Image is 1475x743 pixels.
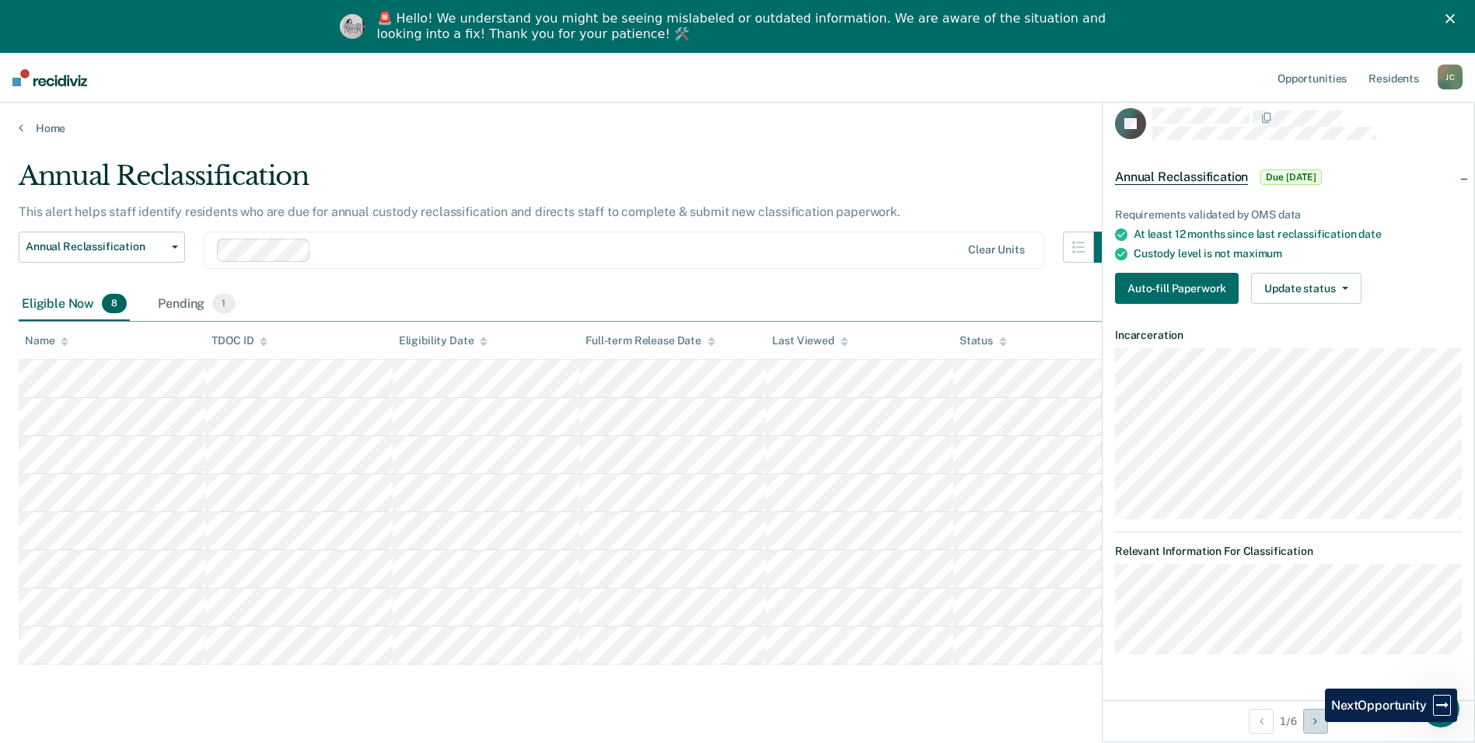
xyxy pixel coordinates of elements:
div: Custody level is not [1134,247,1462,260]
button: Next Opportunity [1303,709,1328,734]
iframe: Intercom live chat [1422,690,1459,727]
p: This alert helps staff identify residents who are due for annual custody reclassification and dir... [19,204,900,219]
span: 1 [212,294,235,314]
div: Last Viewed [772,334,848,347]
span: maximum [1233,247,1282,260]
div: 🚨 Hello! We understand you might be seeing mislabeled or outdated information. We are aware of th... [377,11,1111,42]
span: date [1358,228,1381,240]
div: J C [1438,65,1463,89]
span: 8 [102,294,127,314]
div: Eligibility Date [399,334,488,347]
dt: Incarceration [1115,329,1462,342]
div: 1 / 6 [1103,700,1474,741]
button: Update status [1251,273,1361,304]
span: Annual Reclassification [26,240,166,253]
button: Auto-fill Paperwork [1115,273,1239,304]
div: Requirements validated by OMS data [1115,208,1462,222]
div: Annual Reclassification [19,160,1125,204]
div: Status [959,334,1007,347]
span: Annual Reclassification [1115,169,1248,185]
a: Residents [1365,53,1422,103]
dt: Relevant Information For Classification [1115,545,1462,558]
span: Due [DATE] [1260,169,1322,185]
button: Previous Opportunity [1249,709,1274,734]
div: TDOC ID [211,334,267,347]
a: Opportunities [1274,53,1350,103]
div: Name [25,334,68,347]
div: Clear units [968,243,1025,256]
img: Profile image for Kim [340,14,365,39]
div: At least 12 months since last reclassification [1134,228,1462,241]
img: Recidiviz [12,69,87,86]
div: Full-term Release Date [585,334,715,347]
a: Navigate to form link [1115,273,1245,304]
div: Pending [155,288,238,322]
div: Close [1445,14,1461,23]
a: Home [19,121,1456,135]
div: Eligible Now [19,288,130,322]
div: Annual ReclassificationDue [DATE] [1103,152,1474,202]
